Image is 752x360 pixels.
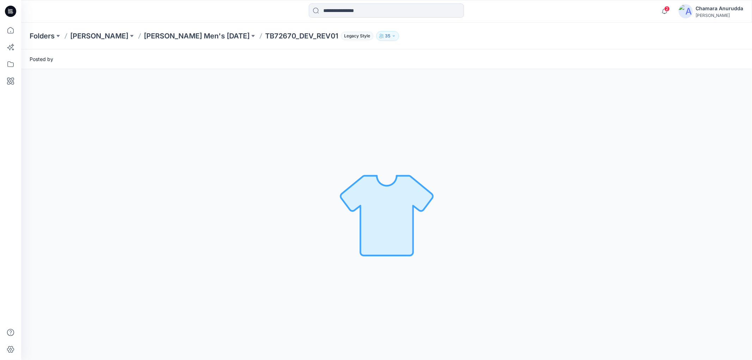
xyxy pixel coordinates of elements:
[337,165,436,264] img: No Outline
[30,31,55,41] a: Folders
[265,31,338,41] p: TB72670_DEV_REV01
[376,31,399,41] button: 35
[70,31,128,41] a: [PERSON_NAME]
[696,13,743,18] div: [PERSON_NAME]
[679,4,693,18] img: avatar
[696,4,743,13] div: Chamara Anurudda
[338,31,373,41] button: Legacy Style
[144,31,250,41] a: [PERSON_NAME] Men's [DATE]
[664,6,670,12] span: 2
[30,55,53,63] span: Posted by
[341,32,373,40] span: Legacy Style
[385,32,390,40] p: 35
